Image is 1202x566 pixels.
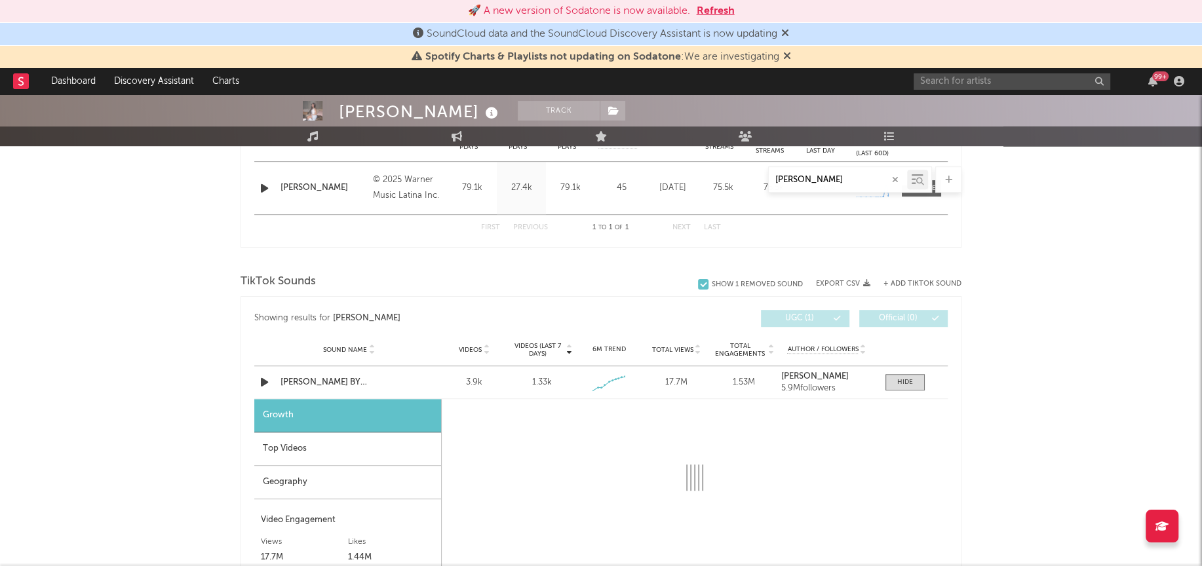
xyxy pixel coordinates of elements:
[339,101,501,123] div: [PERSON_NAME]
[615,225,623,231] span: of
[883,280,961,288] button: + Add TikTok Sound
[254,310,601,327] div: Showing results for
[105,68,203,94] a: Discovery Assistant
[1148,76,1157,86] button: 99+
[348,534,435,550] div: Likes
[787,345,858,354] span: Author / Followers
[323,346,367,354] span: Sound Name
[348,550,435,565] div: 1.44M
[459,346,482,354] span: Videos
[481,224,500,231] button: First
[870,280,961,288] button: + Add TikTok Sound
[868,314,928,322] span: Official ( 0 )
[914,73,1110,90] input: Search for artists
[697,3,735,19] button: Refresh
[859,310,948,327] button: Official(0)
[781,372,872,381] a: [PERSON_NAME]
[513,224,548,231] button: Previous
[781,372,849,381] strong: [PERSON_NAME]
[816,280,870,288] button: Export CSV
[444,376,505,389] div: 3.9k
[712,280,803,289] div: Show 1 Removed Sound
[714,376,775,389] div: 1.53M
[254,399,441,432] div: Growth
[333,311,400,326] div: [PERSON_NAME]
[468,3,690,19] div: 🚀 A new version of Sodatone is now available.
[261,512,435,528] div: Video Engagement
[714,342,767,358] span: Total Engagements
[646,376,707,389] div: 17.7M
[652,346,693,354] span: Total Views
[1152,71,1169,81] div: 99 +
[532,376,551,389] div: 1.33k
[781,29,789,39] span: Dismiss
[425,52,779,62] span: : We are investigating
[427,29,777,39] span: SoundCloud data and the SoundCloud Discovery Assistant is now updating
[518,101,600,121] button: Track
[42,68,105,94] a: Dashboard
[769,314,830,322] span: UGC ( 1 )
[574,220,646,236] div: 1 1 1
[254,432,441,466] div: Top Videos
[783,52,791,62] span: Dismiss
[511,342,564,358] span: Videos (last 7 days)
[261,550,348,565] div: 17.7M
[781,384,872,393] div: 5.9M followers
[761,310,849,327] button: UGC(1)
[281,376,417,389] a: [PERSON_NAME] BY [PERSON_NAME]
[579,345,640,354] div: 6M Trend
[261,534,348,550] div: Views
[704,224,721,231] button: Last
[425,52,681,62] span: Spotify Charts & Playlists not updating on Sodatone
[769,175,907,185] input: Search by song name or URL
[254,466,441,499] div: Geography
[203,68,248,94] a: Charts
[672,224,691,231] button: Next
[241,274,316,290] span: TikTok Sounds
[598,225,606,231] span: to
